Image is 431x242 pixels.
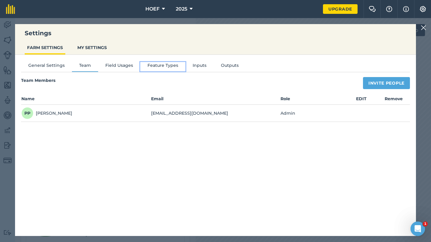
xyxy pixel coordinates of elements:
[280,95,345,105] th: Role
[214,62,246,71] button: Outputs
[369,6,376,12] img: Two speech bubbles overlapping with the left bubble in the forefront
[377,95,410,105] th: Remove
[345,95,378,105] th: EDIT
[423,222,428,226] span: 1
[21,77,55,86] h4: Team Members
[72,62,98,71] button: Team
[25,42,65,53] button: FARM SETTINGS
[21,107,72,119] div: [PERSON_NAME]
[151,105,281,122] td: [EMAIL_ADDRESS][DOMAIN_NAME]
[15,29,416,37] h3: Settings
[6,4,15,14] img: fieldmargin Logo
[21,107,33,119] span: PP
[145,5,160,13] span: HOEF
[403,5,409,13] img: svg+xml;base64,PHN2ZyB4bWxucz0iaHR0cDovL3d3dy53My5vcmcvMjAwMC9zdmciIHdpZHRoPSIxNyIgaGVpZ2h0PSIxNy...
[280,105,345,122] td: Admin
[421,24,426,31] img: svg+xml;base64,PHN2ZyB4bWxucz0iaHR0cDovL3d3dy53My5vcmcvMjAwMC9zdmciIHdpZHRoPSIyMiIgaGVpZ2h0PSIzMC...
[21,62,72,71] button: General Settings
[75,42,109,53] button: MY SETTINGS
[323,4,358,14] a: Upgrade
[386,6,393,12] img: A question mark icon
[363,77,410,89] button: Invite People
[140,62,185,71] button: Feature Types
[185,62,214,71] button: Inputs
[411,222,425,236] iframe: Intercom live chat
[419,6,426,12] img: A cog icon
[176,5,187,13] span: 2025
[21,95,151,105] th: Name
[98,62,140,71] button: Field Usages
[151,95,281,105] th: Email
